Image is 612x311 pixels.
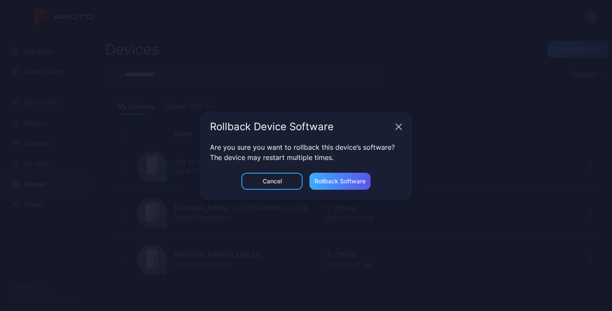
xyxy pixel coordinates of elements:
[241,173,303,190] button: Cancel
[309,173,371,190] button: Rollback Software
[314,178,365,185] div: Rollback Software
[200,142,412,173] div: Are you sure you want to rollback this device’s software? The device may restart multiple times.
[263,178,282,185] div: Cancel
[210,122,392,132] div: Rollback Device Software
